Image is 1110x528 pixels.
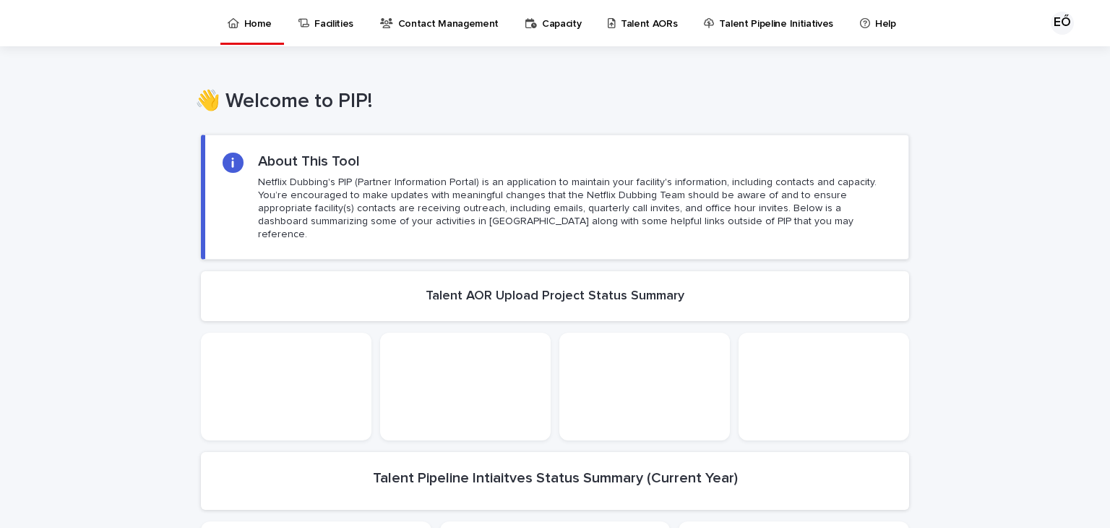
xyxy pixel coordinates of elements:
[258,153,360,170] h2: About This Tool
[426,289,684,305] h2: Talent AOR Upload Project Status Summary
[258,176,891,242] p: Netflix Dubbing's PIP (Partner Information Portal) is an application to maintain your facility's ...
[195,90,903,114] h1: 👋 Welcome to PIP!
[1051,12,1074,35] div: EŐ
[373,469,738,487] h2: Talent Pipeline Intiaitves Status Summary (Current Year)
